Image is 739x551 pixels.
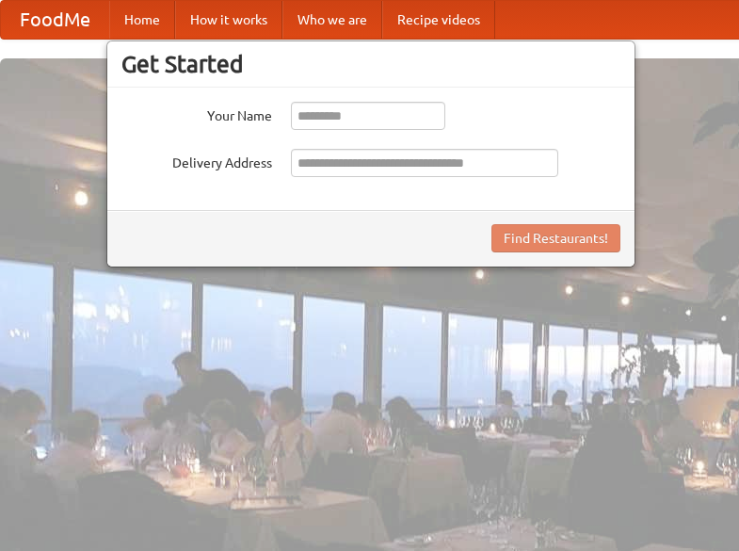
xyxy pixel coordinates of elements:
[382,1,495,39] a: Recipe videos
[121,149,272,172] label: Delivery Address
[121,102,272,125] label: Your Name
[1,1,109,39] a: FoodMe
[121,50,620,78] h3: Get Started
[491,224,620,252] button: Find Restaurants!
[109,1,175,39] a: Home
[282,1,382,39] a: Who we are
[175,1,282,39] a: How it works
